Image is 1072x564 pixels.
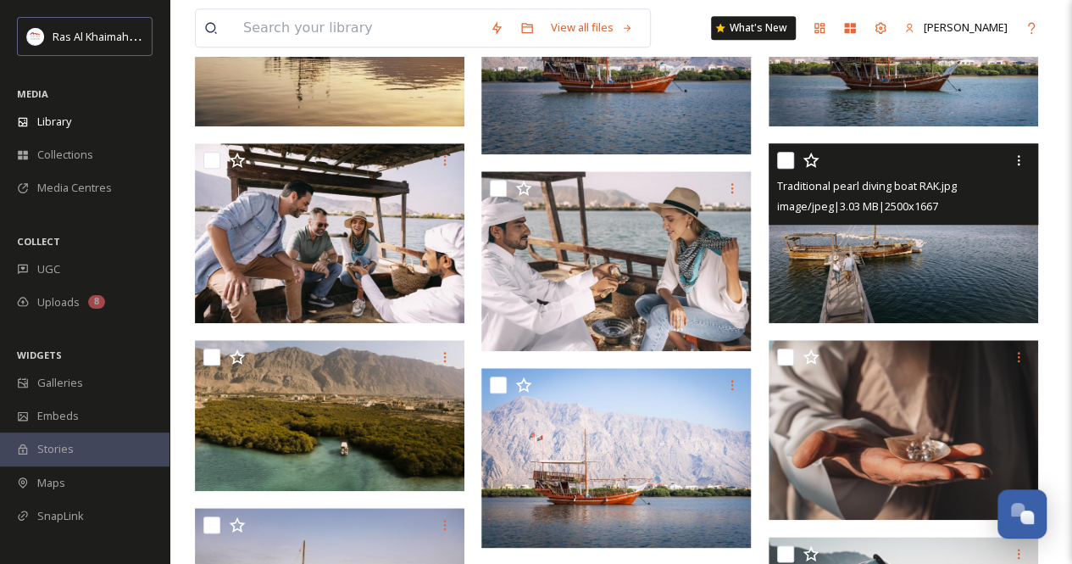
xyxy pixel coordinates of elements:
[37,475,65,491] span: Maps
[711,16,796,40] a: What's New
[17,235,60,248] span: COLLECT
[235,9,481,47] input: Search your library
[37,261,60,277] span: UGC
[37,508,84,524] span: SnapLink
[769,143,1038,323] img: Traditional pearl diving boat RAK.jpg
[37,180,112,196] span: Media Centres
[37,294,80,310] span: Uploads
[481,368,751,548] img: Suwaidi pearl farm .jpg
[769,340,1038,520] img: Pearl Farm 17.jpg
[195,143,464,323] img: Suwaidi Pearl Farm .jpg
[27,28,44,45] img: Logo_RAKTDA_RGB-01.png
[37,114,71,130] span: Library
[37,375,83,391] span: Galleries
[924,20,1008,35] span: [PERSON_NAME]
[37,408,79,424] span: Embeds
[88,295,105,309] div: 8
[17,349,62,361] span: WIDGETS
[17,87,48,100] span: MEDIA
[777,178,957,193] span: Traditional pearl diving boat RAK.jpg
[481,171,751,351] img: Suwaidi Pearl farm .jpg
[997,489,1047,539] button: Open Chat
[37,147,93,163] span: Collections
[542,11,642,44] a: View all files
[195,340,464,491] img: Al Rams - Suwaidi Pearl farm.PNG
[37,441,74,457] span: Stories
[53,28,292,44] span: Ras Al Khaimah Tourism Development Authority
[896,11,1016,44] a: [PERSON_NAME]
[777,198,938,214] span: image/jpeg | 3.03 MB | 2500 x 1667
